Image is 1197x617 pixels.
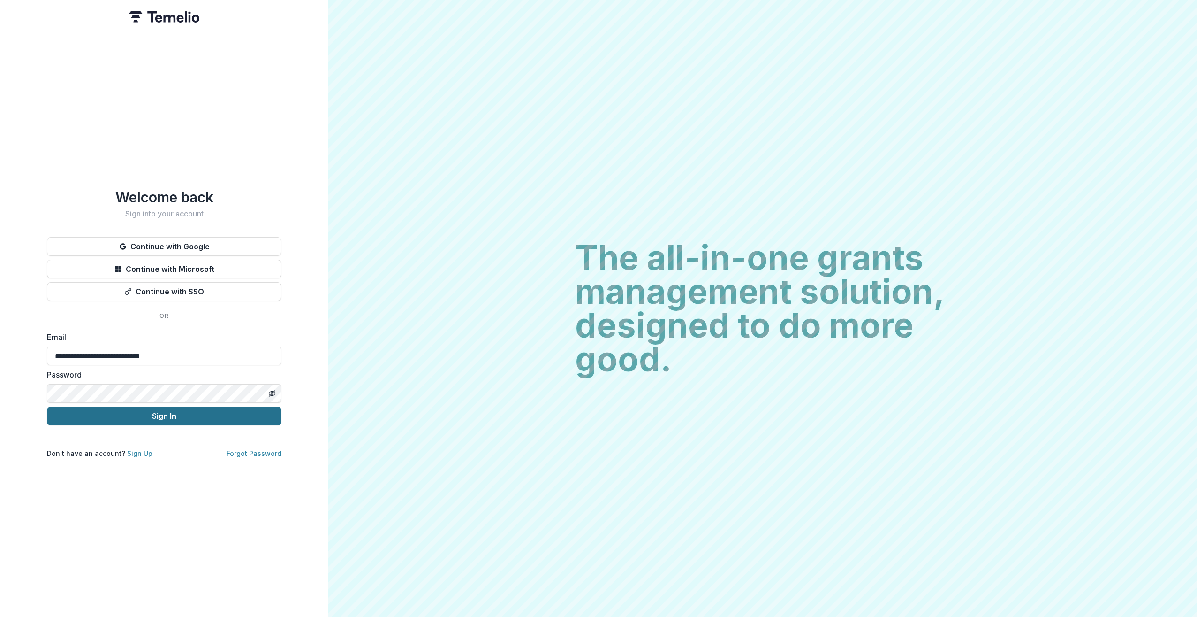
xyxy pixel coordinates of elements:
a: Sign Up [127,449,152,457]
h2: Sign into your account [47,209,281,218]
button: Toggle password visibility [265,386,280,401]
h1: Welcome back [47,189,281,206]
button: Continue with SSO [47,282,281,301]
label: Email [47,332,276,343]
button: Continue with Google [47,237,281,256]
button: Continue with Microsoft [47,260,281,278]
img: Temelio [129,11,199,23]
p: Don't have an account? [47,448,152,458]
label: Password [47,369,276,380]
a: Forgot Password [227,449,281,457]
button: Sign In [47,407,281,425]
